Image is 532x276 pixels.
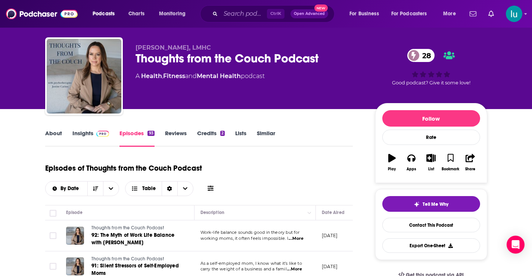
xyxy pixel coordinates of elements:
[159,9,186,19] span: Monitoring
[375,44,487,90] div: 28Good podcast? Give it some love!
[322,208,345,217] div: Date Aired
[407,49,435,62] a: 28
[200,236,288,241] span: working moms, it often feels impossible. I
[163,72,185,80] a: Fitness
[141,72,162,80] a: Health
[294,12,325,16] span: Open Advanced
[165,130,187,147] a: Reviews
[46,186,88,191] button: open menu
[72,130,109,147] a: InsightsPodchaser Pro
[221,8,267,20] input: Search podcasts, credits, & more...
[125,181,193,196] button: Choose View
[428,167,434,171] div: List
[506,6,522,22] button: Show profile menu
[185,72,197,80] span: and
[391,9,427,19] span: For Podcasters
[382,238,480,253] button: Export One-Sheet
[421,149,441,176] button: List
[47,39,121,114] img: Thoughts from the Couch Podcast
[392,80,470,86] span: Good podcast? Give it some love!
[267,9,284,19] span: Ctrl K
[93,9,115,19] span: Podcasts
[136,72,265,81] div: A podcast
[460,149,480,176] button: Share
[87,182,103,196] button: Sort Direction
[6,7,78,21] img: Podchaser - Follow, Share and Rate Podcasts
[91,225,181,232] a: Thoughts from the Couch Podcast
[200,261,302,266] span: As a self-employed mom, I know what it’s like to
[124,8,149,20] a: Charts
[200,266,287,272] span: carry the weight of a business and a famil
[442,167,459,171] div: Bookmark
[162,72,163,80] span: ,
[506,6,522,22] img: User Profile
[402,149,421,176] button: Apps
[91,232,175,246] span: 92: The Myth of Work Life Balance with [PERSON_NAME]
[96,131,109,137] img: Podchaser Pro
[91,256,181,263] a: Thoughts from the Couch Podcast
[382,196,480,212] button: tell me why sparkleTell Me Why
[382,130,480,145] div: Rate
[441,149,460,176] button: Bookmark
[386,8,438,20] button: open menu
[200,208,224,217] div: Description
[136,44,211,51] span: [PERSON_NAME], LMHC
[91,225,164,230] span: Thoughts from the Couch Podcast
[287,266,302,272] span: ...More
[344,8,388,20] button: open menu
[119,130,154,147] a: Episodes93
[465,167,475,171] div: Share
[154,8,195,20] button: open menu
[314,4,328,12] span: New
[415,49,435,62] span: 28
[443,9,456,19] span: More
[45,181,119,196] h2: Choose List sort
[322,232,338,239] p: [DATE]
[485,7,497,20] a: Show notifications dropdown
[128,9,144,19] span: Charts
[162,182,177,196] div: Sort Direction
[414,201,420,207] img: tell me why sparkle
[220,131,225,136] div: 2
[382,110,480,127] button: Follow
[349,9,379,19] span: For Business
[407,167,416,171] div: Apps
[142,186,156,191] span: Table
[91,256,164,261] span: Thoughts from the Couch Podcast
[507,236,525,254] div: Open Intercom Messenger
[60,186,81,191] span: By Date
[382,218,480,232] a: Contact This Podcast
[197,72,241,80] a: Mental Health
[207,5,342,22] div: Search podcasts, credits, & more...
[200,230,300,235] span: Work-life balance sounds good in theory but for
[438,8,465,20] button: open menu
[45,130,62,147] a: About
[235,130,246,147] a: Lists
[322,263,338,270] p: [DATE]
[50,232,56,239] span: Toggle select row
[290,9,328,18] button: Open AdvancedNew
[388,167,396,171] div: Play
[147,131,154,136] div: 93
[91,232,181,246] a: 92: The Myth of Work Life Balance with [PERSON_NAME]
[197,130,225,147] a: Credits2
[289,236,304,242] span: ...More
[467,7,479,20] a: Show notifications dropdown
[305,208,314,217] button: Column Actions
[66,208,83,217] div: Episode
[87,8,124,20] button: open menu
[382,149,402,176] button: Play
[506,6,522,22] span: Logged in as lusodano
[103,182,119,196] button: open menu
[50,263,56,270] span: Toggle select row
[423,201,448,207] span: Tell Me Why
[257,130,275,147] a: Similar
[45,164,202,173] h1: Episodes of Thoughts from the Couch Podcast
